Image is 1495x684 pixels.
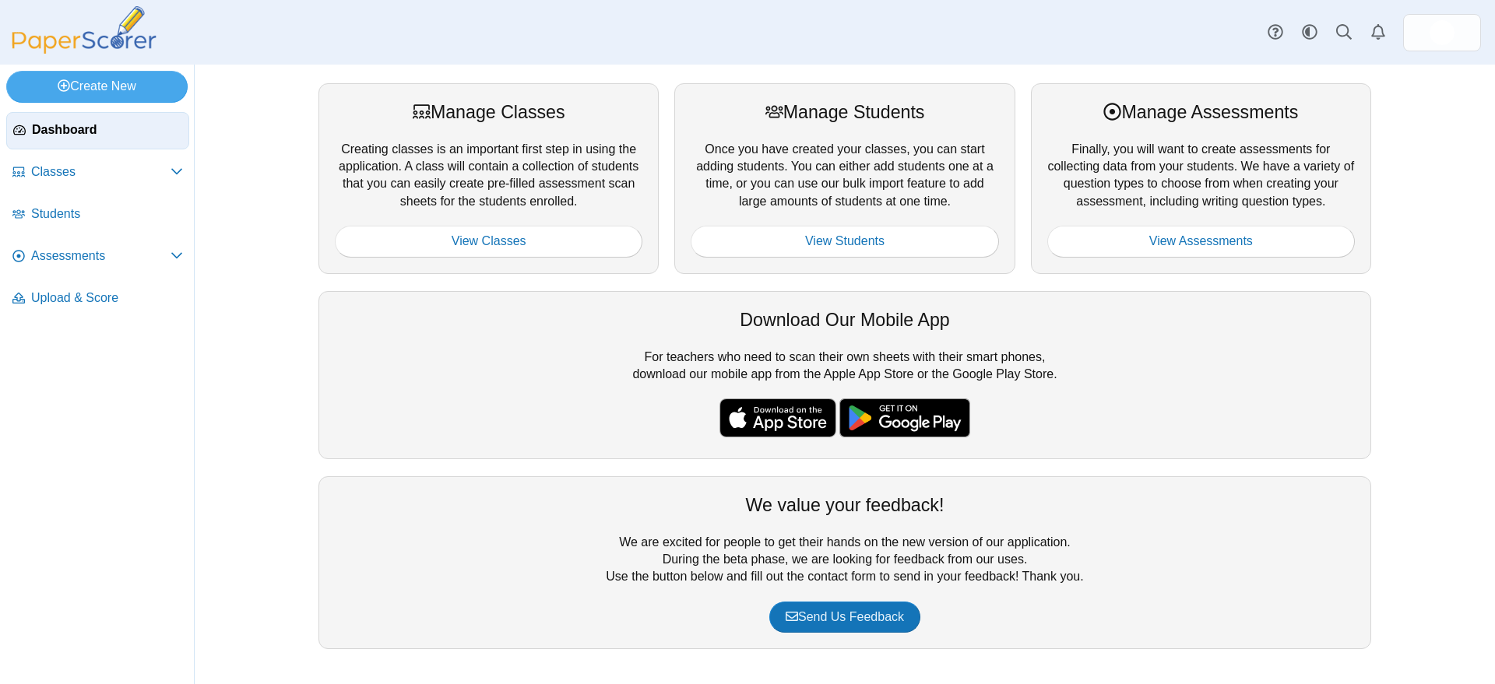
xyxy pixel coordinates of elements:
[6,112,189,149] a: Dashboard
[31,163,171,181] span: Classes
[6,196,189,233] a: Students
[6,154,189,191] a: Classes
[335,100,642,125] div: Manage Classes
[6,6,162,54] img: PaperScorer
[318,476,1371,649] div: We are excited for people to get their hands on the new version of our application. During the be...
[1403,14,1481,51] a: ps.8EHCIG3N8Vt7GEG8
[6,280,189,317] a: Upload & Score
[318,291,1371,459] div: For teachers who need to scan their own sheets with their smart phones, download our mobile app f...
[31,289,183,307] span: Upload & Score
[6,43,162,56] a: PaperScorer
[1031,83,1371,273] div: Finally, you will want to create assessments for collecting data from your students. We have a va...
[1047,226,1355,257] a: View Assessments
[31,247,171,265] span: Assessments
[691,100,998,125] div: Manage Students
[674,83,1015,273] div: Once you have created your classes, you can start adding students. You can either add students on...
[691,226,998,257] a: View Students
[335,226,642,257] a: View Classes
[839,398,970,437] img: google-play-badge.png
[1361,16,1395,50] a: Alerts
[786,610,904,623] span: Send Us Feedback
[719,398,836,437] img: apple-store-badge.svg
[1430,20,1455,45] img: ps.8EHCIG3N8Vt7GEG8
[1047,100,1355,125] div: Manage Assessments
[335,307,1355,332] div: Download Our Mobile App
[32,121,182,139] span: Dashboard
[31,205,183,223] span: Students
[6,71,188,102] a: Create New
[769,602,920,633] a: Send Us Feedback
[318,83,659,273] div: Creating classes is an important first step in using the application. A class will contain a coll...
[335,493,1355,517] div: We value your feedback!
[1430,20,1455,45] span: Scott Richardson
[6,238,189,275] a: Assessments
